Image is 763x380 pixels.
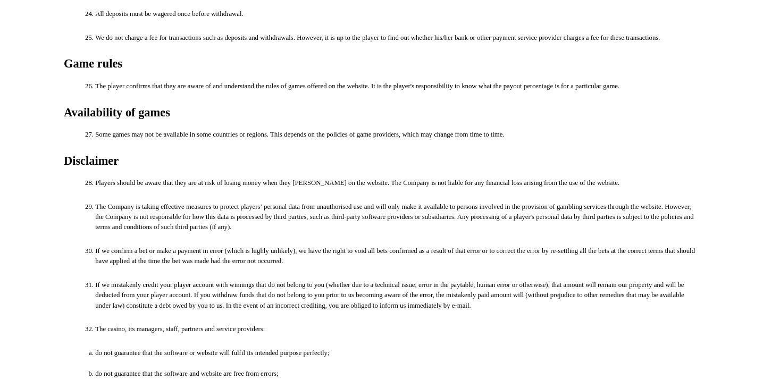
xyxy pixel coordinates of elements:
p: All deposits must be wagered once before withdrawal. [95,9,699,19]
h2: Availability of games [64,105,699,120]
p: If we mistakenly credit your player account with winnings that do not belong to you (whether due ... [95,280,699,311]
p: The Company is taking effective measures to protect players’ personal data from unauthorised use ... [95,202,699,233]
p: We do not charge a fee for transactions such as deposits and withdrawals. However, it is up to th... [95,33,699,43]
p: do not guarantee that the software or website will fulfil its intended purpose perfectly; [95,348,699,358]
p: Some games may not be available in some countries or regions. This depends on the policies of gam... [95,130,699,140]
h2: Disclaimer [64,154,699,168]
p: If we confirm a bet or make a payment in error (which is highly unlikely), we have the right to v... [95,246,699,266]
p: The casino, its managers, staff, partners and service providers: [95,324,699,334]
h2: Game rules [64,56,699,71]
p: do not guarantee that the software and website are free from errors; [95,369,699,379]
p: The player confirms that they are aware of and understand the rules of games offered on the websi... [95,81,699,91]
p: Players should be aware that they are at risk of losing money when they [PERSON_NAME] on the webs... [95,178,699,188]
